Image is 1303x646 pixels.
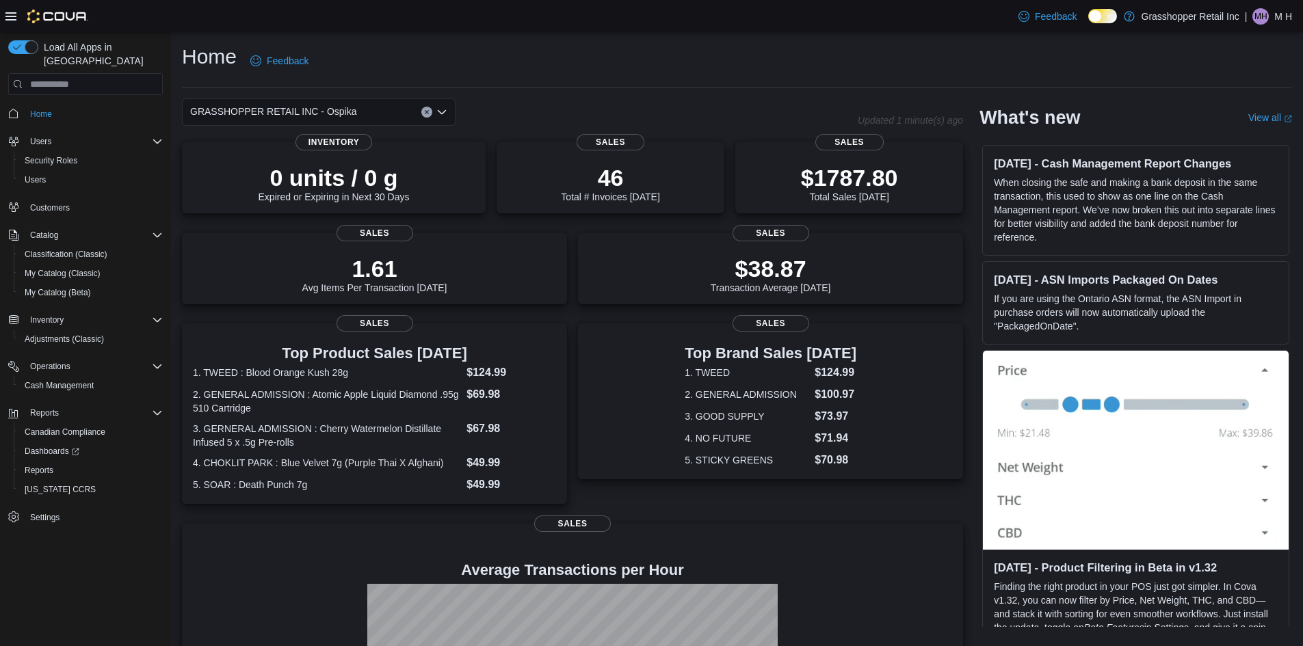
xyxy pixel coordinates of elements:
[19,481,163,498] span: Washington CCRS
[815,430,856,446] dd: $71.94
[38,40,163,68] span: Load All Apps in [GEOGRAPHIC_DATA]
[19,265,106,282] a: My Catalog (Classic)
[1084,622,1144,633] em: Beta Features
[466,364,556,381] dd: $124.99
[193,456,461,470] dt: 4. CHOKLIT PARK : Blue Velvet 7g (Purple Thai X Afghani)
[25,405,64,421] button: Reports
[994,157,1278,170] h3: [DATE] - Cash Management Report Changes
[30,314,64,325] span: Inventory
[193,478,461,492] dt: 5. SOAR : Death Punch 7g
[733,225,809,241] span: Sales
[685,366,809,379] dt: 1. TWEED
[19,284,163,301] span: My Catalog (Beta)
[801,164,898,191] p: $1787.80
[534,515,611,532] span: Sales
[19,331,163,347] span: Adjustments (Classic)
[14,461,168,480] button: Reports
[19,377,99,394] a: Cash Management
[19,424,111,440] a: Canadian Compliance
[19,265,163,282] span: My Catalog (Classic)
[25,405,163,421] span: Reports
[337,225,413,241] span: Sales
[994,176,1278,244] p: When closing the safe and making a bank deposit in the same transaction, this used to show as one...
[815,386,856,403] dd: $100.97
[3,226,168,245] button: Catalog
[190,103,357,120] span: GRASSHOPPER RETAIL INC - Ospika
[25,227,64,243] button: Catalog
[19,172,51,188] a: Users
[25,249,107,260] span: Classification (Classic)
[19,331,109,347] a: Adjustments (Classic)
[25,465,53,476] span: Reports
[685,453,809,467] dt: 5. STICKY GREENS
[25,287,91,298] span: My Catalog (Beta)
[259,164,410,202] div: Expired or Expiring in Next 30 Days
[193,345,556,362] h3: Top Product Sales [DATE]
[14,170,168,189] button: Users
[19,377,163,394] span: Cash Management
[30,230,58,241] span: Catalog
[14,442,168,461] a: Dashboards
[14,283,168,302] button: My Catalog (Beta)
[466,420,556,437] dd: $67.98
[466,386,556,403] dd: $69.98
[3,357,168,376] button: Operations
[421,107,432,118] button: Clear input
[1142,8,1239,25] p: Grasshopper Retail Inc
[577,134,645,150] span: Sales
[337,315,413,332] span: Sales
[25,105,163,122] span: Home
[19,152,163,169] span: Security Roles
[25,200,75,216] a: Customers
[19,246,163,263] span: Classification (Classic)
[193,388,461,415] dt: 2. GENERAL ADMISSION : Atomic Apple Liquid Diamond .95g 510 Cartridge
[19,443,163,459] span: Dashboards
[267,54,308,68] span: Feedback
[801,164,898,202] div: Total Sales [DATE]
[1088,9,1117,23] input: Dark Mode
[27,10,88,23] img: Cova
[25,227,163,243] span: Catalog
[561,164,659,191] p: 46
[19,462,163,479] span: Reports
[295,134,372,150] span: Inventory
[19,284,96,301] a: My Catalog (Beta)
[25,509,65,526] a: Settings
[25,174,46,185] span: Users
[25,106,57,122] a: Home
[1245,8,1248,25] p: |
[19,481,101,498] a: [US_STATE] CCRS
[193,366,461,379] dt: 1. TWEED : Blood Orange Kush 28g
[1088,23,1089,24] span: Dark Mode
[815,134,884,150] span: Sales
[466,476,556,493] dd: $49.99
[1013,3,1082,30] a: Feedback
[245,47,314,75] a: Feedback
[3,310,168,329] button: Inventory
[815,364,856,381] dd: $124.99
[19,246,113,263] a: Classification (Classic)
[25,199,163,216] span: Customers
[30,407,59,418] span: Reports
[1254,8,1267,25] span: MH
[25,509,163,526] span: Settings
[25,380,94,391] span: Cash Management
[259,164,410,191] p: 0 units / 0 g
[19,443,85,459] a: Dashboards
[25,484,96,495] span: [US_STATE] CCRS
[685,409,809,423] dt: 3. GOOD SUPPLY
[711,255,831,293] div: Transaction Average [DATE]
[182,43,237,70] h1: Home
[3,103,168,123] button: Home
[14,422,168,442] button: Canadian Compliance
[994,273,1278,286] h3: [DATE] - ASN Imports Packaged On Dates
[25,358,76,375] button: Operations
[14,245,168,264] button: Classification (Classic)
[1274,8,1292,25] p: M H
[30,361,70,372] span: Operations
[436,107,447,118] button: Open list of options
[1252,8,1269,25] div: M H
[14,329,168,349] button: Adjustments (Classic)
[19,462,59,479] a: Reports
[302,255,447,293] div: Avg Items Per Transaction [DATE]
